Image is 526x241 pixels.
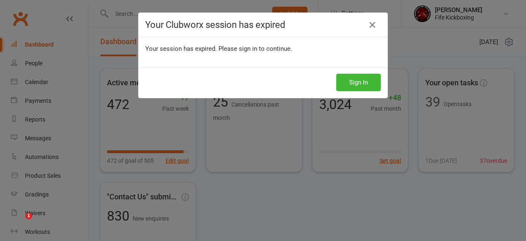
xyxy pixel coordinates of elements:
span: 1 [25,213,32,219]
a: Close [366,18,379,32]
span: Your session has expired. Please sign in to continue. [145,45,292,52]
h4: Your Clubworx session has expired [145,20,381,30]
iframe: Intercom live chat [8,213,28,233]
button: Sign In [336,74,381,91]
